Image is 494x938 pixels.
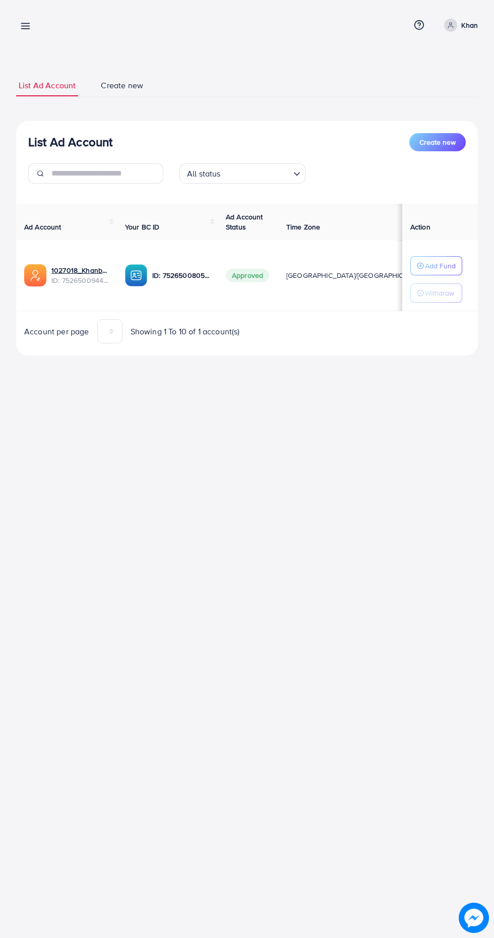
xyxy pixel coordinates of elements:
[410,283,462,303] button: Withdraw
[24,222,61,232] span: Ad Account
[185,166,223,181] span: All status
[51,265,109,275] a: 1027018_Khanbhia_1752400071646
[459,903,488,932] img: image
[226,212,263,232] span: Ad Account Status
[51,275,109,285] span: ID: 7526500944935256080
[125,222,160,232] span: Your BC ID
[19,80,76,91] span: List Ad Account
[440,19,478,32] a: Khan
[224,164,289,181] input: Search for option
[410,222,430,232] span: Action
[24,264,46,286] img: ic-ads-acc.e4c84228.svg
[226,269,269,282] span: Approved
[24,326,89,337] span: Account per page
[152,269,210,281] p: ID: 7526500805902909457
[179,163,305,184] div: Search for option
[425,260,456,272] p: Add Fund
[286,222,320,232] span: Time Zone
[131,326,240,337] span: Showing 1 To 10 of 1 account(s)
[101,80,143,91] span: Create new
[409,133,466,151] button: Create new
[286,270,426,280] span: [GEOGRAPHIC_DATA]/[GEOGRAPHIC_DATA]
[125,264,147,286] img: ic-ba-acc.ded83a64.svg
[425,287,454,299] p: Withdraw
[461,19,478,31] p: Khan
[419,137,456,147] span: Create new
[28,135,112,149] h3: List Ad Account
[51,265,109,286] div: <span class='underline'>1027018_Khanbhia_1752400071646</span></br>7526500944935256080
[410,256,462,275] button: Add Fund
